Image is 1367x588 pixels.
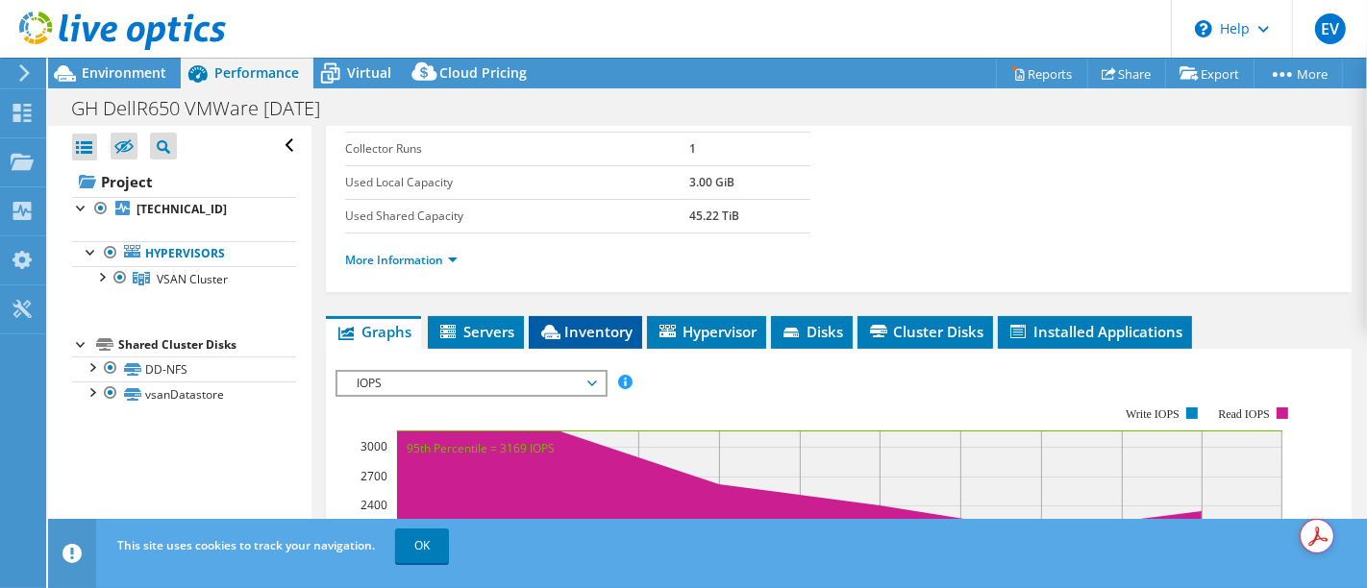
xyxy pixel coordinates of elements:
[1087,59,1166,88] a: Share
[137,201,227,217] b: [TECHNICAL_ID]
[1219,407,1271,421] text: Read IOPS
[336,322,411,341] span: Graphs
[1007,322,1182,341] span: Installed Applications
[117,537,375,553] span: This site uses cookies to track your navigation.
[72,166,296,197] a: Project
[407,440,555,456] text: 95th Percentile = 3169 IOPS
[538,322,633,341] span: Inventory
[214,63,299,82] span: Performance
[62,98,350,119] h1: GH DellR650 VMWare [DATE]
[72,197,296,222] a: [TECHNICAL_ID]
[72,356,296,381] a: DD-NFS
[1254,59,1343,88] a: More
[360,468,387,484] text: 2700
[345,252,458,268] a: More Information
[345,173,689,192] label: Used Local Capacity
[72,241,296,266] a: Hypervisors
[395,528,449,563] a: OK
[82,63,166,82] span: Environment
[360,438,387,454] text: 3000
[1127,407,1181,421] text: Write IOPS
[72,381,296,406] a: vsanDatastore
[1165,59,1255,88] a: Export
[689,208,739,224] b: 45.22 TiB
[781,322,843,341] span: Disks
[1195,20,1212,37] svg: \n
[347,372,594,395] span: IOPS
[689,174,734,190] b: 3.00 GiB
[439,63,527,82] span: Cloud Pricing
[72,266,296,291] a: VSAN Cluster
[347,63,391,82] span: Virtual
[996,59,1088,88] a: Reports
[360,497,387,513] text: 2400
[437,322,514,341] span: Servers
[657,322,757,341] span: Hypervisor
[689,140,696,157] b: 1
[157,271,228,287] span: VSAN Cluster
[345,139,689,159] label: Collector Runs
[118,333,296,356] div: Shared Cluster Disks
[345,207,689,226] label: Used Shared Capacity
[1315,13,1346,44] span: EV
[867,322,983,341] span: Cluster Disks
